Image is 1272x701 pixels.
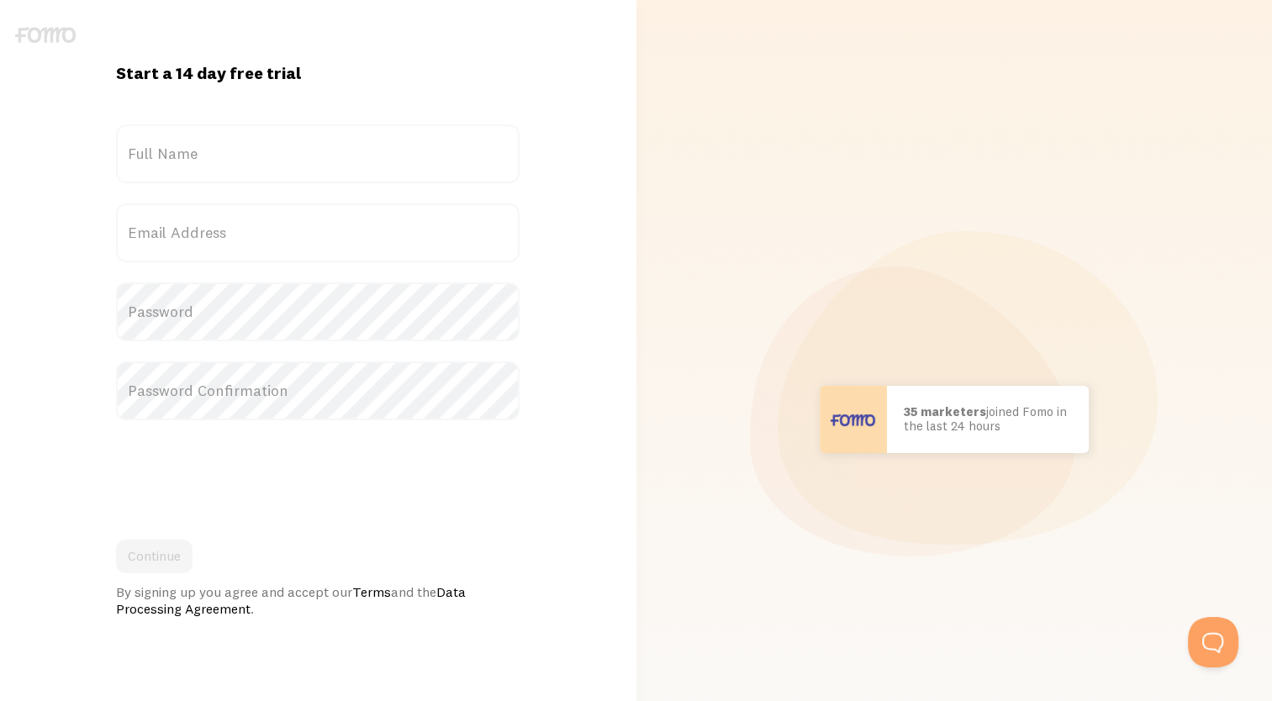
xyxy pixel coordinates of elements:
div: By signing up you agree and accept our and the . [116,583,520,617]
label: Email Address [116,203,520,262]
label: Password [116,282,520,341]
img: fomo-logo-gray-b99e0e8ada9f9040e2984d0d95b3b12da0074ffd48d1e5cb62ac37fc77b0b268.svg [15,27,76,43]
a: Terms [352,583,391,600]
p: joined Fomo in the last 24 hours [904,405,1072,433]
img: User avatar [820,386,887,453]
iframe: Help Scout Beacon - Open [1188,617,1238,667]
label: Password Confirmation [116,361,520,420]
iframe: reCAPTCHA [116,440,372,506]
a: Data Processing Agreement [116,583,466,617]
h1: Start a 14 day free trial [116,62,520,84]
label: Full Name [116,124,520,183]
b: 35 marketers [904,403,986,419]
